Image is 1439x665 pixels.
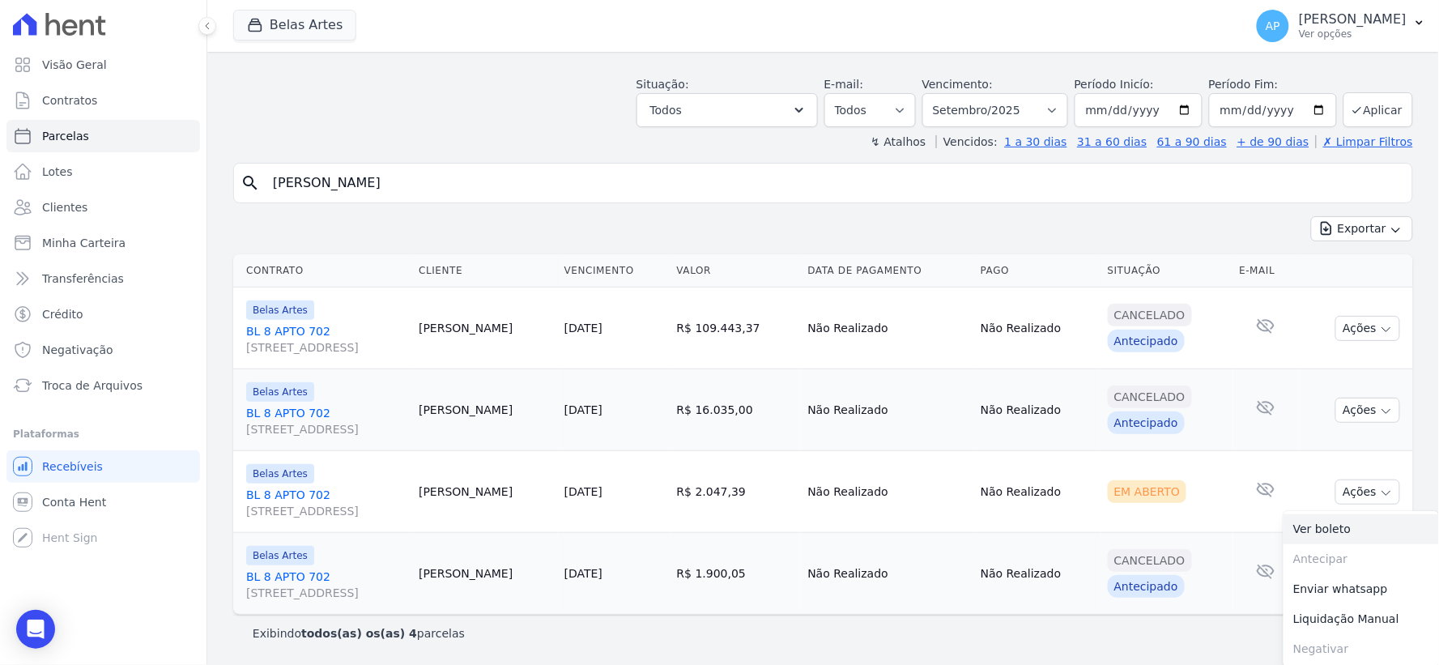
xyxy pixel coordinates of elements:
div: Cancelado [1108,549,1192,572]
th: Contrato [233,254,412,288]
td: R$ 109.443,37 [671,288,802,369]
a: 1 a 30 dias [1005,135,1067,148]
a: BL 8 APTO 702[STREET_ADDRESS] [246,569,406,601]
label: ↯ Atalhos [871,135,926,148]
a: 61 a 90 dias [1157,135,1227,148]
td: [PERSON_NAME] [412,369,558,451]
span: Conta Hent [42,494,106,510]
a: [DATE] [564,567,602,580]
a: Clientes [6,191,200,224]
span: Parcelas [42,128,89,144]
td: Não Realizado [801,451,973,533]
label: Vencidos: [936,135,998,148]
span: [STREET_ADDRESS] [246,339,406,356]
span: Belas Artes [246,382,314,402]
th: Cliente [412,254,558,288]
span: [STREET_ADDRESS] [246,503,406,519]
span: Transferências [42,271,124,287]
b: todos(as) os(as) 4 [301,627,417,640]
p: Exibindo parcelas [253,625,465,642]
a: BL 8 APTO 702[STREET_ADDRESS] [246,405,406,437]
a: + de 90 dias [1237,135,1309,148]
label: Vencimento: [922,78,993,91]
th: Data de Pagamento [801,254,973,288]
span: Crédito [42,306,83,322]
i: search [241,173,260,193]
button: Todos [636,93,818,127]
td: Não Realizado [974,451,1101,533]
a: Liquidação Manual [1284,604,1439,634]
th: Pago [974,254,1101,288]
span: Troca de Arquivos [42,377,143,394]
td: Não Realizado [974,369,1101,451]
span: Lotes [42,164,73,180]
span: Negativação [42,342,113,358]
td: Não Realizado [801,533,973,615]
a: Troca de Arquivos [6,369,200,402]
label: Período Fim: [1209,76,1337,93]
span: Contratos [42,92,97,109]
label: Situação: [636,78,689,91]
a: Parcelas [6,120,200,152]
th: Valor [671,254,802,288]
a: [DATE] [564,322,602,335]
td: R$ 16.035,00 [671,369,802,451]
button: Exportar [1311,216,1413,241]
div: Cancelado [1108,386,1192,408]
div: Em Aberto [1108,480,1187,503]
span: Visão Geral [42,57,107,73]
a: BL 8 APTO 702[STREET_ADDRESS] [246,323,406,356]
a: Lotes [6,156,200,188]
button: Belas Artes [233,10,356,40]
p: [PERSON_NAME] [1299,11,1407,28]
input: Buscar por nome do lote ou do cliente [263,167,1406,199]
a: Crédito [6,298,200,330]
div: Antecipado [1108,575,1185,598]
div: Cancelado [1108,304,1192,326]
label: E-mail: [824,78,864,91]
a: Visão Geral [6,49,200,81]
a: Ver boleto [1284,514,1439,544]
td: [PERSON_NAME] [412,288,558,369]
button: Ações [1335,480,1400,505]
a: Transferências [6,262,200,295]
span: Minha Carteira [42,235,126,251]
span: Belas Artes [246,546,314,565]
a: [DATE] [564,485,602,498]
span: Clientes [42,199,87,215]
a: ✗ Limpar Filtros [1316,135,1413,148]
button: AP [PERSON_NAME] Ver opções [1244,3,1439,49]
th: Situação [1101,254,1233,288]
span: Belas Artes [246,301,314,320]
td: Não Realizado [801,369,973,451]
p: Ver opções [1299,28,1407,40]
button: Aplicar [1343,92,1413,127]
button: Ações [1335,398,1400,423]
td: R$ 2.047,39 [671,451,802,533]
a: Conta Hent [6,486,200,518]
a: 31 a 60 dias [1077,135,1147,148]
a: Enviar whatsapp [1284,574,1439,604]
a: Minha Carteira [6,227,200,259]
span: Belas Artes [246,464,314,484]
span: Todos [650,100,682,120]
a: BL 8 APTO 702[STREET_ADDRESS] [246,487,406,519]
a: [DATE] [564,403,602,416]
td: Não Realizado [974,533,1101,615]
div: Antecipado [1108,411,1185,434]
td: [PERSON_NAME] [412,533,558,615]
td: Não Realizado [974,288,1101,369]
a: Contratos [6,84,200,117]
button: Ações [1335,316,1400,341]
th: Vencimento [558,254,671,288]
td: Não Realizado [801,288,973,369]
label: Período Inicío: [1075,78,1154,91]
th: E-mail [1233,254,1300,288]
td: [PERSON_NAME] [412,451,558,533]
td: R$ 1.900,05 [671,533,802,615]
div: Plataformas [13,424,194,444]
span: [STREET_ADDRESS] [246,421,406,437]
div: Antecipado [1108,330,1185,352]
div: Open Intercom Messenger [16,610,55,649]
a: Recebíveis [6,450,200,483]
